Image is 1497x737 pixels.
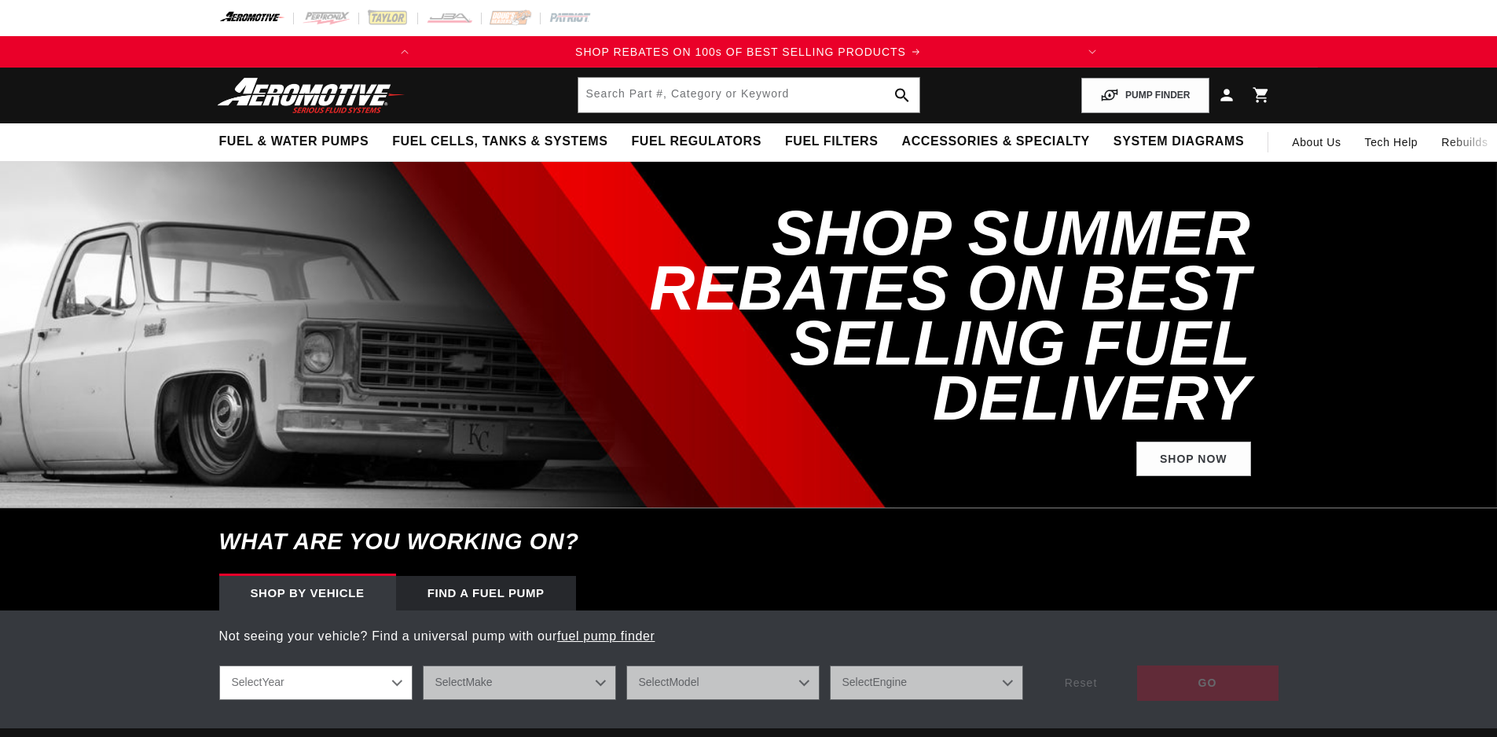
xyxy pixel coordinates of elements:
a: About Us [1280,123,1352,161]
div: Find a Fuel Pump [396,576,576,610]
span: SHOP REBATES ON 100s OF BEST SELLING PRODUCTS [575,46,906,58]
summary: System Diagrams [1102,123,1256,160]
summary: Fuel Regulators [619,123,772,160]
span: Tech Help [1365,134,1418,151]
button: Translation missing: en.sections.announcements.previous_announcement [389,36,420,68]
span: Accessories & Specialty [902,134,1090,150]
img: Aeromotive [213,77,409,114]
a: fuel pump finder [557,629,655,643]
span: Fuel Regulators [631,134,761,150]
summary: Fuel & Water Pumps [207,123,381,160]
select: Engine [830,665,1023,700]
select: Make [423,665,616,700]
summary: Accessories & Specialty [890,123,1102,160]
summary: Fuel Cells, Tanks & Systems [380,123,619,160]
input: Search by Part Number, Category or Keyword [578,78,919,112]
span: Fuel & Water Pumps [219,134,369,150]
slideshow-component: Translation missing: en.sections.announcements.announcement_bar [180,36,1318,68]
div: Announcement [420,43,1076,60]
select: Year [219,665,413,700]
button: search button [885,78,919,112]
button: Translation missing: en.sections.announcements.next_announcement [1077,36,1108,68]
button: PUMP FINDER [1081,78,1209,113]
select: Model [626,665,820,700]
span: Rebuilds [1441,134,1488,151]
span: Fuel Filters [785,134,879,150]
div: 1 of 2 [420,43,1076,60]
h6: What are you working on? [180,508,1318,575]
a: Shop Now [1136,442,1251,477]
a: SHOP REBATES ON 100s OF BEST SELLING PRODUCTS [420,43,1076,60]
h2: SHOP SUMMER REBATES ON BEST SELLING FUEL DELIVERY [579,206,1251,426]
span: Fuel Cells, Tanks & Systems [392,134,607,150]
summary: Tech Help [1353,123,1430,161]
p: Not seeing your vehicle? Find a universal pump with our [219,626,1279,647]
div: Shop by vehicle [219,576,396,610]
summary: Fuel Filters [773,123,890,160]
span: About Us [1292,136,1341,148]
span: System Diagrams [1114,134,1244,150]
